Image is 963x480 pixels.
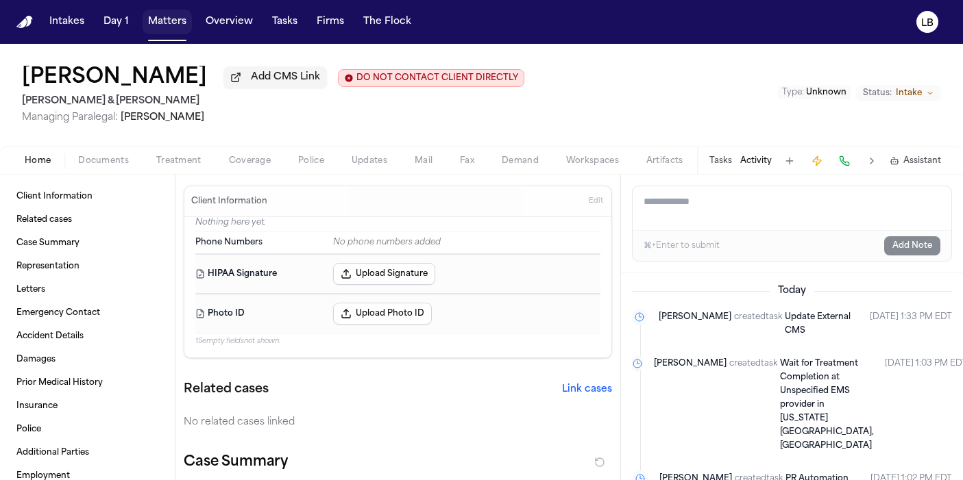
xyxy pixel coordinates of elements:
[780,357,874,453] a: Wait for Treatment Completion at Unspecified EMS provider in [US_STATE][GEOGRAPHIC_DATA], [GEOGRA...
[778,86,851,99] button: Edit Type: Unknown
[11,232,164,254] a: Case Summary
[22,66,207,90] h1: [PERSON_NAME]
[785,310,859,338] a: Update External CMS
[585,190,607,212] button: Edit
[98,10,134,34] button: Day 1
[502,155,539,166] span: Demand
[11,418,164,440] a: Police
[223,66,327,88] button: Add CMS Link
[562,383,612,396] button: Link cases
[903,155,941,166] span: Assistant
[16,214,72,225] span: Related cases
[267,10,303,34] button: Tasks
[782,88,804,97] span: Type :
[251,71,320,84] span: Add CMS Link
[298,155,324,166] span: Police
[16,401,58,412] span: Insurance
[16,238,80,249] span: Case Summary
[835,151,854,170] button: Make a Call
[11,186,164,207] a: Client Information
[22,93,524,110] h2: [PERSON_NAME] & [PERSON_NAME]
[709,155,732,166] button: Tasks
[22,112,118,123] span: Managing Paralegal:
[16,447,89,458] span: Additional Parties
[188,196,270,207] h3: Client Information
[780,359,874,450] span: Wait for Treatment Completion at Unspecified EMS provider in [US_STATE][GEOGRAPHIC_DATA], [GEOGRA...
[184,451,288,473] h2: Case Summary
[734,310,782,338] span: created task
[333,237,600,248] div: No phone numbers added
[740,155,772,166] button: Activity
[890,155,941,166] button: Assistant
[22,66,207,90] button: Edit matter name
[659,310,731,338] span: [PERSON_NAME]
[44,10,90,34] button: Intakes
[11,325,164,347] a: Accident Details
[16,191,93,202] span: Client Information
[16,331,84,342] span: Accident Details
[356,73,518,84] span: DO NOT CONTACT CLIENT DIRECTLY
[200,10,258,34] button: Overview
[121,112,204,123] span: [PERSON_NAME]
[358,10,417,34] button: The Flock
[229,155,271,166] span: Coverage
[184,380,269,399] h2: Related cases
[11,302,164,324] a: Emergency Contact
[11,209,164,231] a: Related cases
[11,255,164,277] a: Representation
[884,236,940,255] button: Add Note
[333,303,432,325] button: Upload Photo ID
[352,155,387,166] span: Updates
[770,284,814,298] span: Today
[870,310,952,338] time: October 14, 2025 at 1:33 PM
[785,313,851,335] span: Update External CMS
[16,16,33,29] a: Home
[195,303,325,325] dt: Photo ID
[11,395,164,417] a: Insurance
[338,69,524,87] button: Edit client contact restriction
[566,155,619,166] span: Workspaces
[729,357,777,453] span: created task
[195,263,325,285] dt: HIPAA Signature
[654,357,727,453] span: [PERSON_NAME]
[806,88,846,97] span: Unknown
[589,197,603,206] span: Edit
[16,424,41,435] span: Police
[195,237,263,248] span: Phone Numbers
[16,16,33,29] img: Finch Logo
[921,18,934,28] text: LB
[856,85,941,101] button: Change status from Intake
[807,151,827,170] button: Create Immediate Task
[11,279,164,301] a: Letters
[16,354,56,365] span: Damages
[11,372,164,394] a: Prior Medical History
[195,217,600,231] p: Nothing here yet.
[415,155,432,166] span: Mail
[460,155,474,166] span: Fax
[644,240,720,251] div: ⌘+Enter to submit
[156,155,202,166] span: Treatment
[311,10,350,34] button: Firms
[333,263,435,285] button: Upload Signature
[863,88,892,99] span: Status:
[11,442,164,464] a: Additional Parties
[143,10,192,34] button: Matters
[896,88,922,99] span: Intake
[25,155,51,166] span: Home
[16,307,100,318] span: Emergency Contact
[11,349,164,370] a: Damages
[16,377,103,388] span: Prior Medical History
[16,261,80,272] span: Representation
[780,151,799,170] button: Add Task
[78,155,129,166] span: Documents
[184,416,612,429] div: No related cases linked
[195,336,600,346] p: 15 empty fields not shown.
[646,155,683,166] span: Artifacts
